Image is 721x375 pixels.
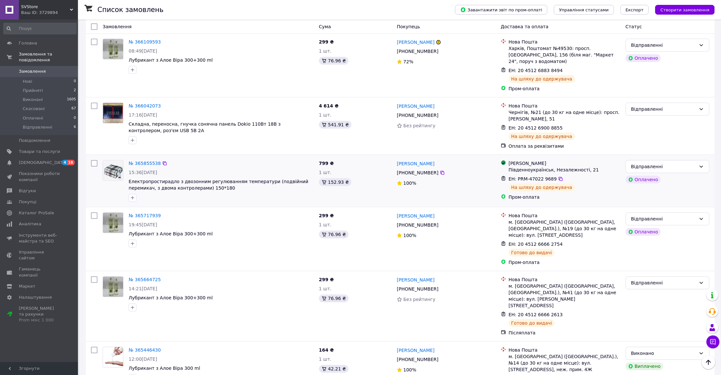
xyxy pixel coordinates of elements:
[129,39,161,44] a: № 366109593
[631,215,696,222] div: Відправленні
[74,124,76,130] span: 6
[319,231,348,238] div: 76.96 ₴
[509,39,620,45] div: Нова Пошта
[129,121,281,133] a: Складна, переносна, гнучка сонячна панель Dokio 110Вт 18В з контролером, роз'єм USB 5В 2А
[509,160,620,167] div: [PERSON_NAME]
[129,295,213,300] a: Лубрикант з Алое Віра 300+300 ml
[509,283,620,309] div: м. [GEOGRAPHIC_DATA] ([GEOGRAPHIC_DATA], [GEOGRAPHIC_DATA].), №41 (до 30 кг на одне місце): вул. ...
[23,79,32,84] span: Нові
[403,59,413,64] span: 72%
[97,6,163,14] h1: Список замовлень
[23,97,43,103] span: Виконані
[319,39,334,44] span: 299 ₴
[655,5,715,15] button: Створити замовлення
[509,143,620,149] div: Оплата за реквізитами
[19,317,60,323] div: Prom мікс 1 000
[509,249,555,256] div: Готово до видачі
[397,49,438,54] span: [PHONE_NUMBER]
[319,277,334,282] span: 299 ₴
[509,353,620,373] div: м. [GEOGRAPHIC_DATA] ([GEOGRAPHIC_DATA].), №14 (до 30 кг на одне місце): вул. [STREET_ADDRESS], н...
[509,103,620,109] div: Нова Пошта
[397,103,435,109] a: [PERSON_NAME]
[74,115,76,121] span: 0
[319,347,334,353] span: 164 ₴
[129,103,161,108] a: № 366042073
[509,212,620,219] div: Нова Пошта
[403,367,416,372] span: 100%
[631,163,696,170] div: Відправленні
[649,7,715,12] a: Створити замовлення
[631,350,696,357] div: Виконано
[129,356,157,362] span: 12:00[DATE]
[21,10,78,16] div: Ваш ID: 3729894
[67,97,76,103] span: 1605
[129,222,157,227] span: 19:45[DATE]
[319,24,331,29] span: Cума
[103,276,123,297] a: Фото товару
[509,176,557,181] span: ЕН: PRM-47022 9689
[626,176,661,183] div: Оплачено
[631,279,696,286] div: Відправленні
[129,57,213,63] span: Лубрикант з Алое Віра 300+300 ml
[509,242,563,247] span: ЕН: 20 4512 6666 2754
[509,85,620,92] div: Пром-оплата
[19,69,46,74] span: Замовлення
[706,335,719,348] button: Чат з покупцем
[103,347,123,367] img: Фото товару
[129,231,213,236] span: Лубрикант з Алое Віра 300+300 ml
[397,222,438,228] span: [PHONE_NUMBER]
[319,178,351,186] div: 152.93 ₴
[23,115,43,121] span: Оплачені
[103,277,123,297] img: Фото товару
[397,113,438,118] span: [PHONE_NUMBER]
[129,170,157,175] span: 15:36[DATE]
[103,212,123,233] a: Фото товару
[19,138,50,144] span: Повідомлення
[509,167,620,173] div: Південноукраїнськ, Незалежності, 21
[319,356,332,362] span: 1 шт.
[626,24,642,29] span: Статус
[19,249,60,261] span: Управління сайтом
[103,161,123,181] img: Фото товару
[319,286,332,291] span: 1 шт.
[397,170,438,175] span: [PHONE_NUMBER]
[319,213,334,218] span: 299 ₴
[509,319,555,327] div: Готово до видачі
[397,160,435,167] a: [PERSON_NAME]
[129,277,161,282] a: № 365664725
[509,194,620,200] div: Пром-оплата
[509,259,620,266] div: Пром-оплата
[129,48,157,54] span: 08:49[DATE]
[19,306,60,323] span: [PERSON_NAME] та рахунки
[397,39,435,45] a: [PERSON_NAME]
[129,347,161,353] a: № 365446430
[626,228,661,236] div: Оплачено
[554,5,614,15] button: Управління статусами
[19,210,54,216] span: Каталог ProSale
[319,222,332,227] span: 1 шт.
[62,160,67,165] span: 4
[103,39,123,59] img: Фото товару
[19,188,36,194] span: Відгуки
[129,213,161,218] a: № 365717939
[19,51,78,63] span: Замовлення та повідомлення
[103,103,123,123] a: Фото товару
[319,48,332,54] span: 1 шт.
[67,160,75,165] span: 18
[319,170,332,175] span: 1 шт.
[509,219,620,238] div: м. [GEOGRAPHIC_DATA] ([GEOGRAPHIC_DATA], [GEOGRAPHIC_DATA].), №19 (до 30 кг на одне місце): вул. ...
[129,286,157,291] span: 14:21[DATE]
[19,283,35,289] span: Маркет
[19,266,60,278] span: Гаманець компанії
[3,23,77,34] input: Пошук
[403,123,436,128] span: Без рейтингу
[71,106,76,112] span: 67
[509,125,563,131] span: ЕН: 20 4512 6900 8855
[626,54,661,62] div: Оплачено
[631,42,696,49] div: Відправленні
[103,213,123,233] img: Фото товару
[631,106,696,113] div: Відправленні
[509,68,563,73] span: ЕН: 20 4512 6883 8494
